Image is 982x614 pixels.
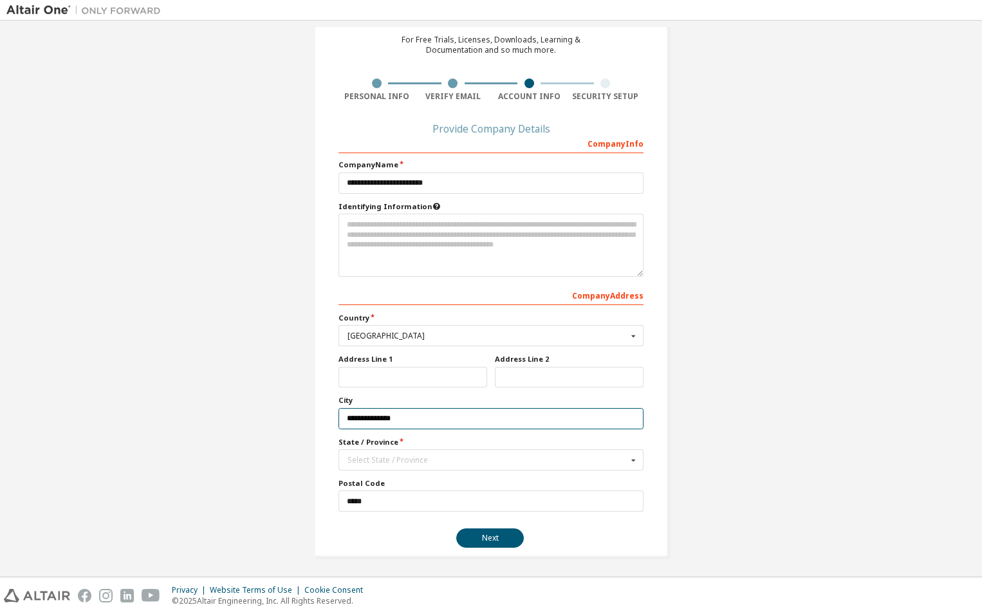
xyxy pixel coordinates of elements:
div: Provide Company Details [338,125,644,133]
div: Account Info [491,91,568,102]
img: youtube.svg [142,589,160,602]
label: Company Name [338,160,644,170]
div: Company Info [338,133,644,153]
label: State / Province [338,437,644,447]
div: Privacy [172,585,210,595]
label: Postal Code [338,478,644,488]
div: [GEOGRAPHIC_DATA] [347,332,627,340]
div: Verify Email [415,91,492,102]
label: Country [338,313,644,323]
button: Next [456,528,524,548]
label: Address Line 1 [338,354,487,364]
div: Website Terms of Use [210,585,304,595]
p: © 2025 Altair Engineering, Inc. All Rights Reserved. [172,595,371,606]
div: Create an Altair One Account [387,12,595,27]
div: Select State / Province [347,456,627,464]
div: Security Setup [568,91,644,102]
label: Address Line 2 [495,354,644,364]
label: Please provide any information that will help our support team identify your company. Email and n... [338,201,644,212]
div: Company Address [338,284,644,305]
img: facebook.svg [78,589,91,602]
div: Cookie Consent [304,585,371,595]
div: Personal Info [338,91,415,102]
img: linkedin.svg [120,589,134,602]
label: City [338,395,644,405]
img: instagram.svg [99,589,113,602]
img: Altair One [6,4,167,17]
div: For Free Trials, Licenses, Downloads, Learning & Documentation and so much more. [402,35,580,55]
img: altair_logo.svg [4,589,70,602]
